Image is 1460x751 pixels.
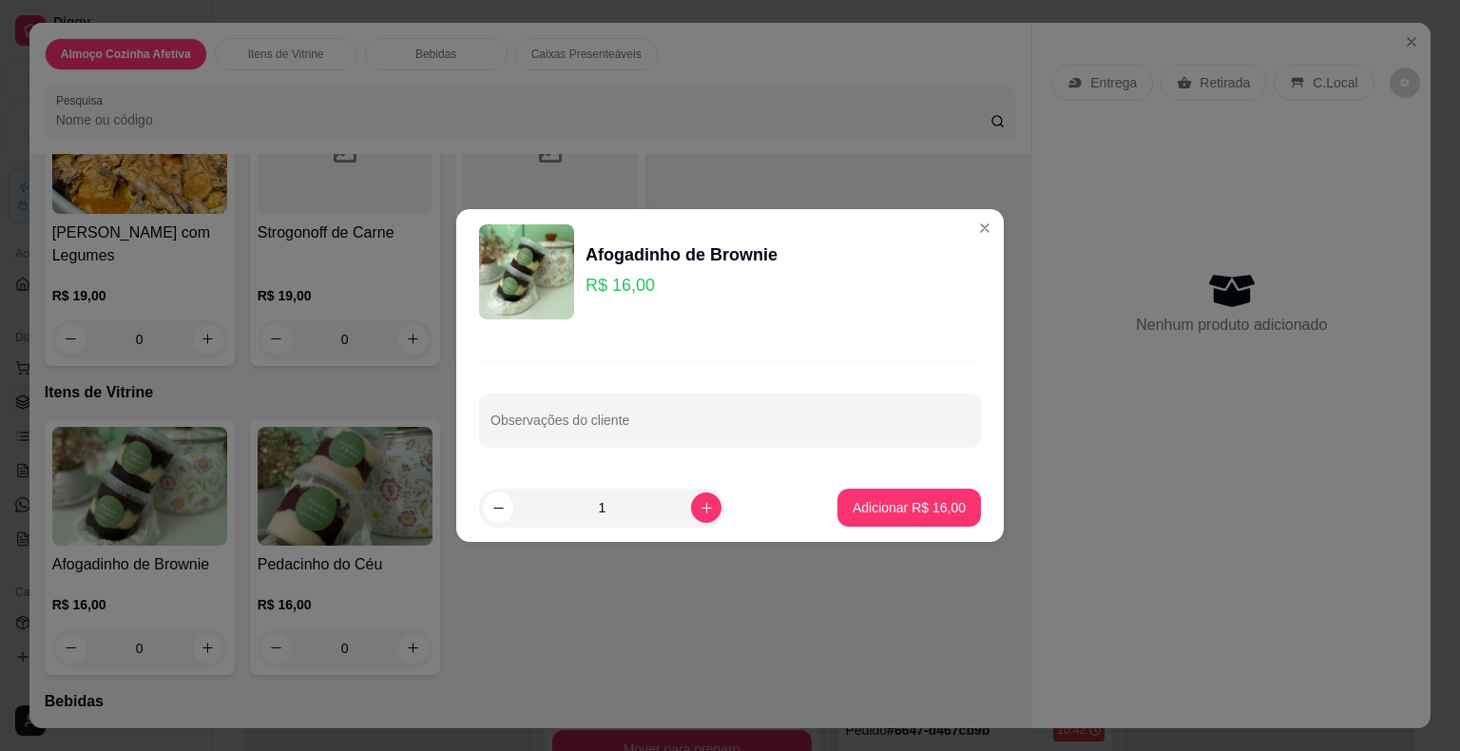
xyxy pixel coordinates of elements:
[483,492,513,523] button: decrease-product-quantity
[837,489,981,527] button: Adicionar R$ 16,00
[479,224,574,319] img: product-image
[853,498,966,517] p: Adicionar R$ 16,00
[691,492,721,523] button: increase-product-quantity
[490,418,970,437] input: Observações do cliente
[586,241,778,268] div: Afogadinho de Brownie
[586,272,778,298] p: R$ 16,00
[970,213,1000,243] button: Close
